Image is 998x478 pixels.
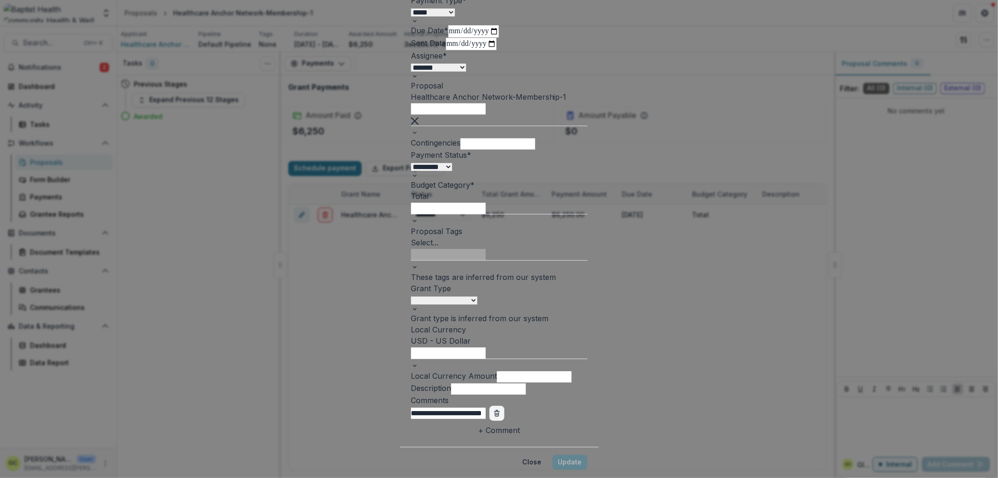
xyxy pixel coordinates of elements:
label: Description [411,383,451,393]
div: Select... [411,237,587,248]
div: Healthcare Anchor Network-Membership-1 [411,91,587,103]
label: Grant Type [411,284,451,294]
div: Clear selected options [411,115,587,126]
button: Close [563,444,575,455]
label: Sent Date [411,38,446,48]
label: Contingencies [411,138,460,147]
div: USD - US Dollar [411,335,587,346]
label: Local Currency [411,325,466,334]
label: Payment Status [411,150,471,160]
div: Grant payment has been updated [444,459,561,470]
div: Grant type is inferred from our system [411,313,587,324]
button: + Comment [478,425,520,436]
label: Budget Category [411,180,474,190]
div: Grant Payment Updated [444,448,558,459]
div: Total [411,191,587,202]
span: Update [558,458,582,466]
label: Proposal Tags [411,227,462,236]
label: Local Currency Amount [411,371,496,381]
div: These tags are inferred from our system [411,272,587,283]
label: Proposal [411,81,443,90]
label: Assignee [411,51,447,60]
button: Update [552,455,587,470]
label: Comments [411,396,449,405]
label: Due Date [411,26,448,35]
button: delete [489,406,504,421]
